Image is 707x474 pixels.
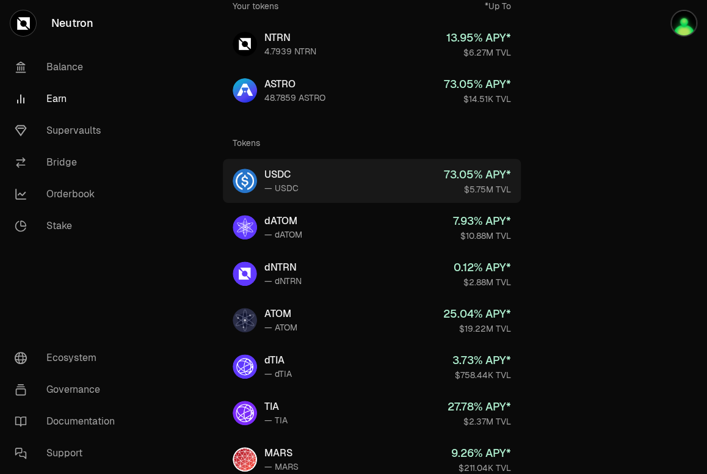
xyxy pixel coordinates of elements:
div: $6.27M TVL [446,46,511,59]
div: — dATOM [264,228,302,241]
div: 25.04 % APY* [443,305,511,323]
div: USDC [264,167,299,182]
a: Earn [5,83,132,115]
div: $10.88M TVL [453,230,511,242]
img: ATOM [233,308,257,332]
div: 73.05 % APY* [444,166,511,183]
div: 27.78 % APY* [448,398,511,415]
div: $211.04K TVL [451,462,511,474]
a: TIATIA— TIA27.78% APY*$2.37M TVL [223,391,521,435]
div: — TIA [264,414,288,426]
img: dTIA [233,354,257,379]
div: dTIA [264,353,292,368]
div: dNTRN [264,260,302,275]
div: $5.75M TVL [444,183,511,195]
a: Documentation [5,406,132,437]
div: MARS [264,446,299,461]
div: $2.37M TVL [448,415,511,428]
div: $2.88M TVL [454,276,511,288]
div: — ATOM [264,321,297,334]
div: ASTRO [264,77,325,92]
div: TIA [264,399,288,414]
img: MARS [233,447,257,472]
img: ASTRO [233,78,257,103]
a: NTRNNTRN4.7939 NTRN13.95% APY*$6.27M TVL [223,22,521,66]
a: ATOMATOM— ATOM25.04% APY*$19.22M TVL [223,298,521,342]
div: 7.93 % APY* [453,213,511,230]
img: NTRN [233,32,257,56]
div: NTRN [264,31,316,45]
a: USDCUSDC— USDC73.05% APY*$5.75M TVL [223,159,521,203]
a: dNTRNdNTRN— dNTRN0.12% APY*$2.88M TVL [223,252,521,296]
a: Stake [5,210,132,242]
a: Supervaults [5,115,132,147]
div: 73.05 % APY* [444,76,511,93]
a: Support [5,437,132,469]
a: Ecosystem [5,342,132,374]
a: Governance [5,374,132,406]
a: dTIAdTIA— dTIA3.73% APY*$758.44K TVL [223,345,521,388]
div: $14.51K TVL [444,93,511,105]
div: ATOM [264,307,297,321]
div: 3.73 % APY* [452,352,511,369]
img: USDC [233,169,257,193]
a: Balance [5,51,132,83]
div: — dTIA [264,368,292,380]
div: $19.22M TVL [443,323,511,335]
div: 4.7939 NTRN [264,45,316,57]
img: dNTRN [233,261,257,286]
div: — dNTRN [264,275,302,287]
div: $758.44K TVL [452,369,511,381]
a: Orderbook [5,178,132,210]
a: ASTROASTRO48.7859 ASTRO73.05% APY*$14.51K TVL [223,68,521,112]
a: Bridge [5,147,132,178]
div: 9.26 % APY* [451,445,511,462]
div: 13.95 % APY* [446,29,511,46]
img: TIA [233,401,257,425]
div: dATOM [264,214,302,228]
div: 48.7859 ASTRO [264,92,325,104]
img: Bariel4all [670,10,697,37]
div: 0.12 % APY* [454,259,511,276]
img: dATOM [233,215,257,239]
div: — MARS [264,461,299,473]
a: dATOMdATOM— dATOM7.93% APY*$10.88M TVL [223,205,521,249]
div: Tokens [233,137,260,149]
div: — USDC [264,182,299,194]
